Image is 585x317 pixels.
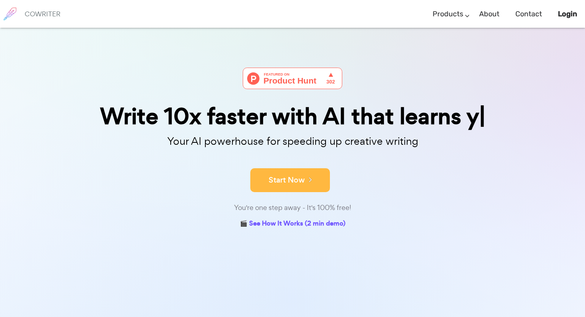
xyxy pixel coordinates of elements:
b: Login [558,10,577,18]
h6: COWRITER [25,10,60,18]
img: Cowriter - Your AI buddy for speeding up creative writing | Product Hunt [243,68,342,89]
a: Contact [515,2,542,26]
div: You're one step away - It's 100% free! [94,202,491,214]
button: Start Now [250,168,330,192]
a: Login [558,2,577,26]
a: 🎬 See How It Works (2 min demo) [240,218,345,230]
div: Write 10x faster with AI that learns y [94,105,491,128]
a: About [479,2,499,26]
p: Your AI powerhouse for speeding up creative writing [94,133,491,150]
a: Products [433,2,463,26]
